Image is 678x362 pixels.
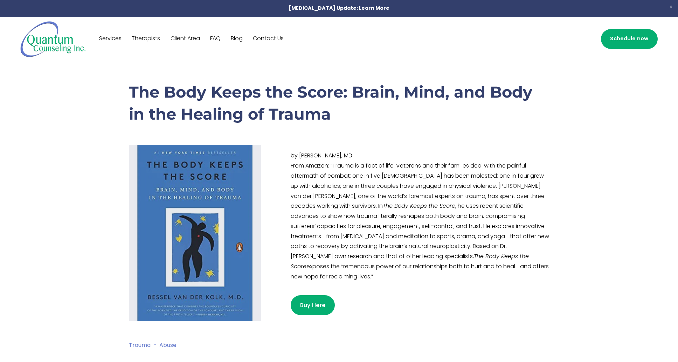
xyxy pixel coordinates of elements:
[383,202,455,211] em: The Body Keeps the Score
[99,33,122,44] a: Services
[171,33,200,44] a: Client Area
[129,341,151,349] a: Trauma
[532,35,540,43] a: Facebook
[132,33,160,44] a: Therapists
[20,21,86,57] img: Quantum Counseling Inc. | Change starts here.
[291,151,352,161] p: by [PERSON_NAME], MD
[253,33,284,44] a: Contact Us
[291,161,549,282] p: From Amazon: “Trauma is a fact of life. Veterans and their families deal with the painful afterma...
[561,35,569,43] a: LinkedIn
[231,33,243,44] a: Blog
[210,33,221,44] a: FAQ
[291,252,531,271] em: The Body Keeps the Score
[601,29,658,49] a: Schedule now
[547,35,554,43] a: Instagram
[576,35,584,43] a: info@quantumcounselinginc.com
[291,295,335,315] a: Buy Here
[129,81,549,125] h1: The Body Keeps the Score: Brain, Mind, and Body in the Healing of Trauma
[159,341,177,349] a: Abuse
